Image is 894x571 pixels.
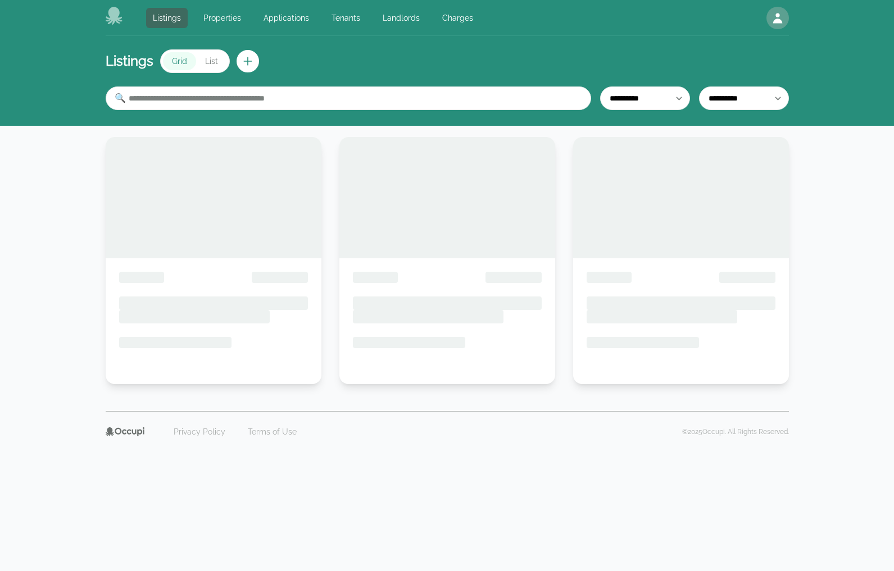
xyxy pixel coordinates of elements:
[376,8,426,28] a: Landlords
[237,50,259,72] button: Create new listing
[167,423,232,441] a: Privacy Policy
[106,52,153,70] h1: Listings
[196,52,227,70] button: List
[257,8,316,28] a: Applications
[325,8,367,28] a: Tenants
[241,423,303,441] a: Terms of Use
[435,8,480,28] a: Charges
[146,8,188,28] a: Listings
[682,427,789,436] p: © 2025 Occupi. All Rights Reserved.
[197,8,248,28] a: Properties
[163,52,196,70] button: Grid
